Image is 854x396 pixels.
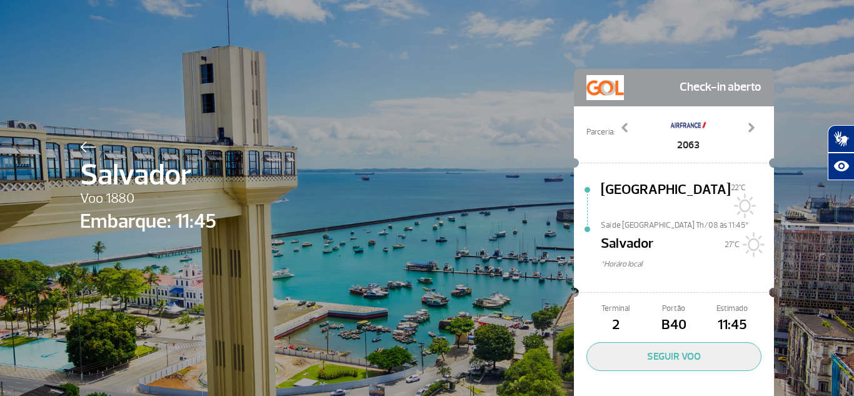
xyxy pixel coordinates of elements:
span: 22°C [731,183,746,193]
span: [GEOGRAPHIC_DATA] [601,180,731,220]
button: SEGUIR VOO [586,342,761,371]
span: Embarque: 11:45 [80,206,216,236]
span: 2 [586,315,645,336]
span: 11:45 [703,315,761,336]
span: Estimado [703,303,761,315]
div: Plugin de acessibilidade da Hand Talk. [828,125,854,180]
span: B40 [645,315,703,336]
span: Voo 1880 [80,188,216,210]
button: Abrir recursos assistivos. [828,153,854,180]
span: Terminal [586,303,645,315]
img: Sol [740,232,765,257]
span: Salvador [80,153,216,198]
span: Sai de [GEOGRAPHIC_DATA] Th/08 às 11:45* [601,220,774,228]
span: Check-in aberto [680,75,761,100]
span: *Horáro local [601,258,774,270]
span: Parceria: [586,126,615,138]
span: Portão [645,303,703,315]
span: 27°C [725,240,740,250]
span: Salvador [601,233,653,258]
button: Abrir tradutor de língua de sinais. [828,125,854,153]
img: Sol [731,193,756,218]
span: 2063 [670,138,707,153]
